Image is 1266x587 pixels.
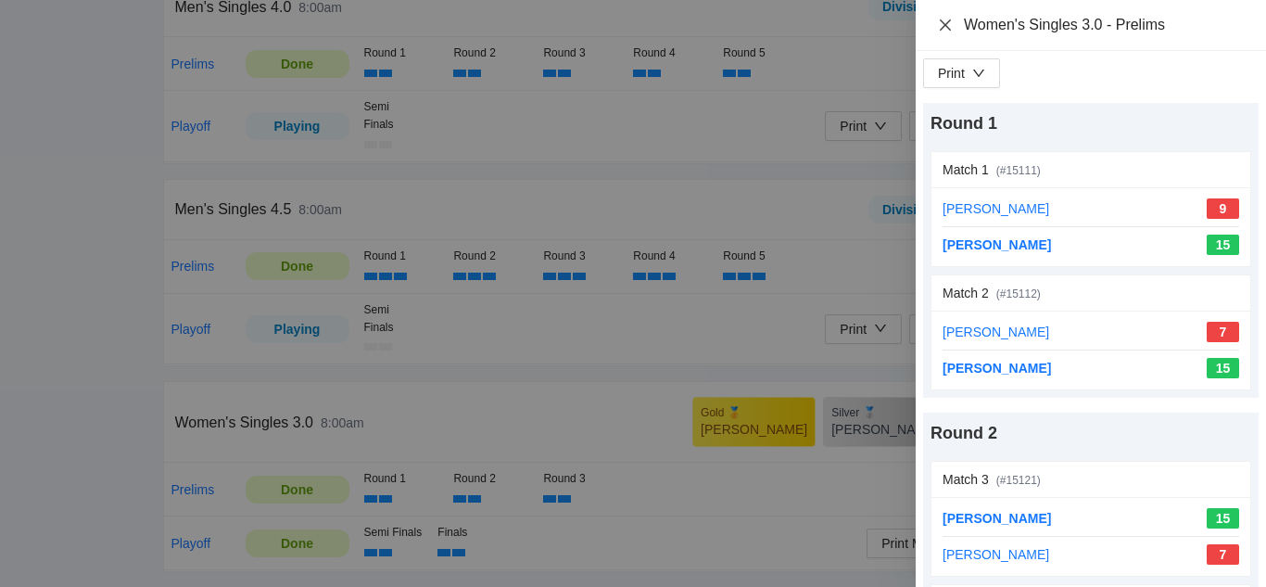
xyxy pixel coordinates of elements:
a: [PERSON_NAME] [943,325,1049,339]
span: (# 15112 ) [996,287,1041,300]
div: Round 2 [931,420,1251,446]
span: Match 3 [943,472,989,487]
a: [PERSON_NAME] [943,361,1051,376]
div: 7 [1207,322,1239,342]
a: [PERSON_NAME] [943,201,1049,216]
div: Round 1 [931,110,1251,136]
span: Match 1 [943,162,989,177]
span: (# 15111 ) [996,164,1041,177]
button: Print [923,58,1000,88]
span: close [938,18,953,32]
span: Match 2 [943,286,989,300]
button: Close [938,18,953,33]
div: 15 [1207,508,1239,529]
div: Women's Singles 3.0 - Prelims [964,15,1244,35]
div: 9 [1207,198,1239,219]
span: down [972,67,985,80]
span: (# 15121 ) [996,474,1041,487]
div: Print [938,63,965,83]
a: [PERSON_NAME] [943,511,1051,526]
a: [PERSON_NAME] [943,547,1049,562]
div: 15 [1207,235,1239,255]
div: 7 [1207,544,1239,565]
a: [PERSON_NAME] [943,237,1051,252]
div: 15 [1207,358,1239,378]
